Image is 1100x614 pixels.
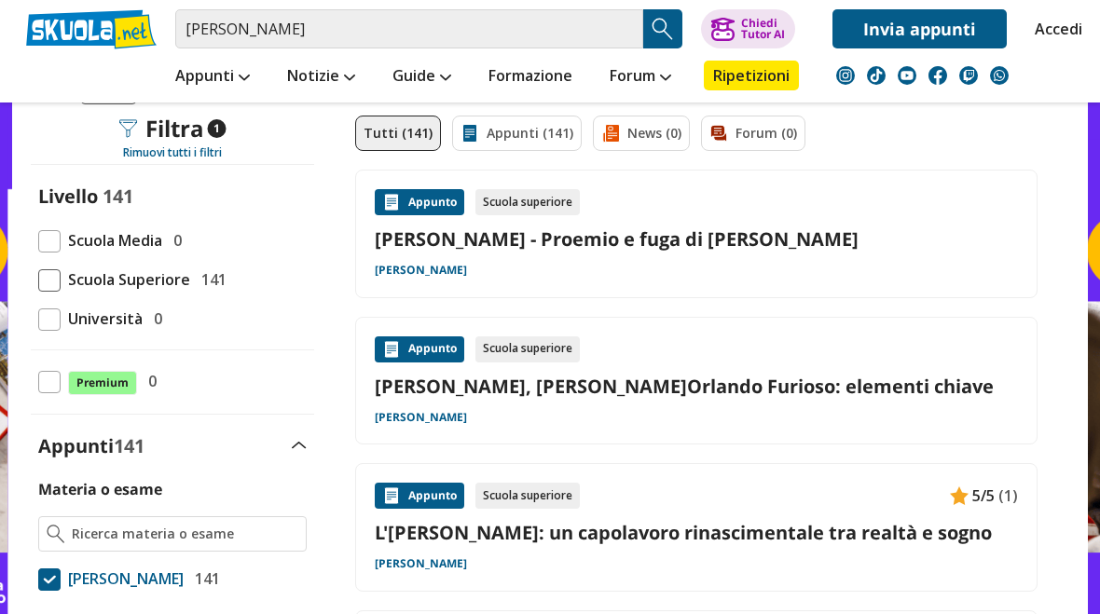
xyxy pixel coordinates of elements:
div: Rimuovi tutti i filtri [31,145,314,160]
input: Ricerca materia o esame [72,525,298,543]
a: L'[PERSON_NAME]: un capolavoro rinascimentale tra realtà e sogno [375,520,1018,545]
label: Livello [38,184,98,209]
a: [PERSON_NAME] [375,410,467,425]
img: instagram [836,66,855,85]
a: Forum [605,61,676,94]
span: Premium [68,371,137,395]
img: Filtra filtri mobile [119,119,138,138]
img: Cerca appunti, riassunti o versioni [649,15,677,43]
img: Apri e chiudi sezione [292,442,307,449]
img: Appunti contenuto [382,486,401,505]
img: Appunti contenuto [382,340,401,359]
div: Chiedi Tutor AI [741,18,785,40]
img: twitch [959,66,978,85]
a: Appunti [171,61,254,94]
span: 1 [208,119,227,138]
div: Scuola superiore [475,483,580,509]
a: [PERSON_NAME] [375,556,467,571]
img: WhatsApp [990,66,1009,85]
span: Università [61,307,143,331]
a: Guide [388,61,456,94]
span: Scuola Media [61,228,162,252]
a: Formazione [484,61,577,94]
div: Appunto [375,336,464,362]
button: Search Button [643,9,682,48]
input: Cerca appunti, riassunti o versioni [175,9,643,48]
div: Appunto [375,189,464,215]
a: [PERSON_NAME], [PERSON_NAME]Orlando Furioso: elementi chiave [375,374,1018,399]
span: 0 [146,307,162,331]
span: 0 [141,369,157,393]
span: (1) [998,484,1018,508]
a: Accedi [1035,9,1074,48]
div: Scuola superiore [475,189,580,215]
img: Ricerca materia o esame [47,525,64,543]
span: 141 [103,184,133,209]
img: Appunti filtro contenuto [461,124,479,143]
a: Notizie [282,61,360,94]
a: [PERSON_NAME] - Proemio e fuga di [PERSON_NAME] [375,226,1018,252]
img: Appunti contenuto [950,486,969,505]
a: Appunti (141) [452,116,582,151]
span: 0 [166,228,182,252]
a: Ripetizioni [704,61,799,90]
div: Appunto [375,483,464,509]
span: 141 [194,267,227,292]
div: Filtra [119,116,227,142]
label: Materia o esame [38,479,162,499]
a: Invia appunti [832,9,1007,48]
a: [PERSON_NAME] [375,263,467,278]
span: [PERSON_NAME] [61,566,184,591]
span: 141 [187,566,220,591]
span: 5/5 [972,484,995,508]
span: 141 [114,433,144,458]
img: Appunti contenuto [382,193,401,211]
button: ChiediTutor AI [701,9,795,48]
label: Appunti [38,433,144,458]
a: Tutti (141) [355,116,441,151]
img: facebook [928,66,947,85]
img: tiktok [867,66,886,85]
img: youtube [898,66,916,85]
div: Scuola superiore [475,336,580,362]
span: Scuola Superiore [61,267,190,292]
